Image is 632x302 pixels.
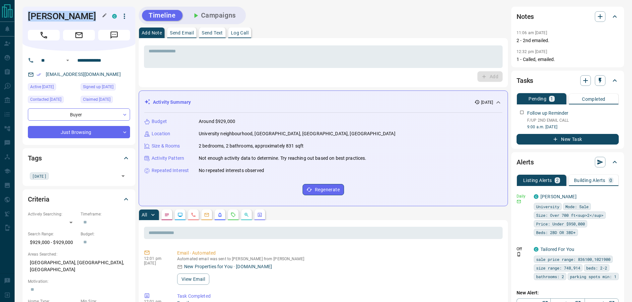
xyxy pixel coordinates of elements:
[517,193,530,199] p: Daily
[81,231,130,237] p: Budget:
[217,212,223,217] svg: Listing Alerts
[517,199,521,204] svg: Email
[517,252,521,257] svg: Push Notification Only
[28,30,60,40] span: Call
[28,11,102,22] h1: [PERSON_NAME]
[536,229,576,236] span: Beds: 2BD OR 3BD+
[83,84,113,90] span: Signed up [DATE]
[202,30,223,35] p: Send Text
[199,155,367,162] p: Not enough activity data to determine. Try reaching out based on best practices.
[152,167,189,174] p: Repeated Interest
[536,273,564,280] span: bathrooms: 2
[81,83,130,92] div: Fri Sep 12 2025
[517,75,533,86] h2: Tasks
[81,96,130,105] div: Sat Sep 13 2025
[28,108,130,121] div: Buyer
[565,203,589,210] span: Mode: Sale
[177,250,500,257] p: Email - Automated
[244,212,249,217] svg: Opportunities
[231,30,248,35] p: Log Call
[28,237,77,248] p: $929,000 - $929,000
[144,96,502,108] div: Activity Summary[DATE]
[30,84,54,90] span: Active [DATE]
[63,30,95,40] span: Email
[534,194,538,199] div: condos.ca
[28,83,77,92] div: Fri Sep 12 2025
[36,72,41,77] svg: Email Verified
[517,289,619,296] p: New Alert:
[517,37,619,44] p: 2 - 2nd emailed.
[481,99,493,105] p: [DATE]
[28,96,77,105] div: Sat Sep 13 2025
[185,10,243,21] button: Campaigns
[142,212,147,217] p: All
[83,96,110,103] span: Claimed [DATE]
[517,134,619,145] button: New Task
[199,143,304,150] p: 2 bedrooms, 2 bathrooms, approximately 831 sqft
[534,247,538,252] div: condos.ca
[517,157,534,167] h2: Alerts
[540,247,574,252] a: Tailored For You
[574,178,605,183] p: Building Alerts
[28,153,41,163] h2: Tags
[527,110,568,117] p: Follow up Reminder
[144,261,167,266] p: [DATE]
[112,14,117,19] div: condos.ca
[153,99,191,106] p: Activity Summary
[152,130,170,137] p: Location
[98,30,130,40] span: Message
[517,11,534,22] h2: Notes
[550,96,553,101] p: 1
[517,246,530,252] p: Off
[28,194,49,205] h2: Criteria
[28,211,77,217] p: Actively Searching:
[64,56,72,64] button: Open
[586,265,607,271] span: beds: 2-2
[199,167,264,174] p: No repeated interests observed
[536,203,559,210] span: University
[517,154,619,170] div: Alerts
[517,56,619,63] p: 1 - Called, emailed.
[528,96,546,101] p: Pending
[46,72,121,77] a: [EMAIL_ADDRESS][DOMAIN_NAME]
[231,212,236,217] svg: Requests
[28,257,130,275] p: [GEOGRAPHIC_DATA], [GEOGRAPHIC_DATA], [GEOGRAPHIC_DATA]
[536,256,610,263] span: sale price range: 836100,1021900
[527,124,619,130] p: 9:00 a.m. [DATE]
[142,10,182,21] button: Timeline
[177,212,183,217] svg: Lead Browsing Activity
[28,191,130,207] div: Criteria
[536,265,580,271] span: size range: 748,914
[184,263,272,270] p: New Properties for You · [DOMAIN_NAME]
[523,178,552,183] p: Listing Alerts
[142,30,162,35] p: Add Note
[152,118,167,125] p: Budget
[177,257,500,261] p: Automated email was sent to [PERSON_NAME] from [PERSON_NAME]
[81,211,130,217] p: Timeframe:
[199,118,235,125] p: Around $929,000
[257,212,262,217] svg: Agent Actions
[527,117,619,123] p: F/UP 2ND EMAIL CALL
[191,212,196,217] svg: Calls
[144,256,167,261] p: 12:01 pm
[570,273,616,280] span: parking spots min: 1
[28,150,130,166] div: Tags
[540,194,577,199] a: [PERSON_NAME]
[177,293,500,300] p: Task Completed
[118,171,128,181] button: Open
[536,212,603,218] span: Size: Over 700 ft<sup>2</sup>
[199,130,395,137] p: University neighbourhood, [GEOGRAPHIC_DATA], [GEOGRAPHIC_DATA], [GEOGRAPHIC_DATA]
[164,212,170,217] svg: Notes
[609,178,612,183] p: 0
[28,231,77,237] p: Search Range:
[582,97,605,101] p: Completed
[32,173,46,179] span: [DATE]
[556,178,559,183] p: 2
[28,126,130,138] div: Just Browsing
[177,273,209,285] button: View Email
[28,278,130,284] p: Motivation:
[170,30,194,35] p: Send Email
[30,96,61,103] span: Contacted [DATE]
[517,30,547,35] p: 11:06 am [DATE]
[303,184,344,195] button: Regenerate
